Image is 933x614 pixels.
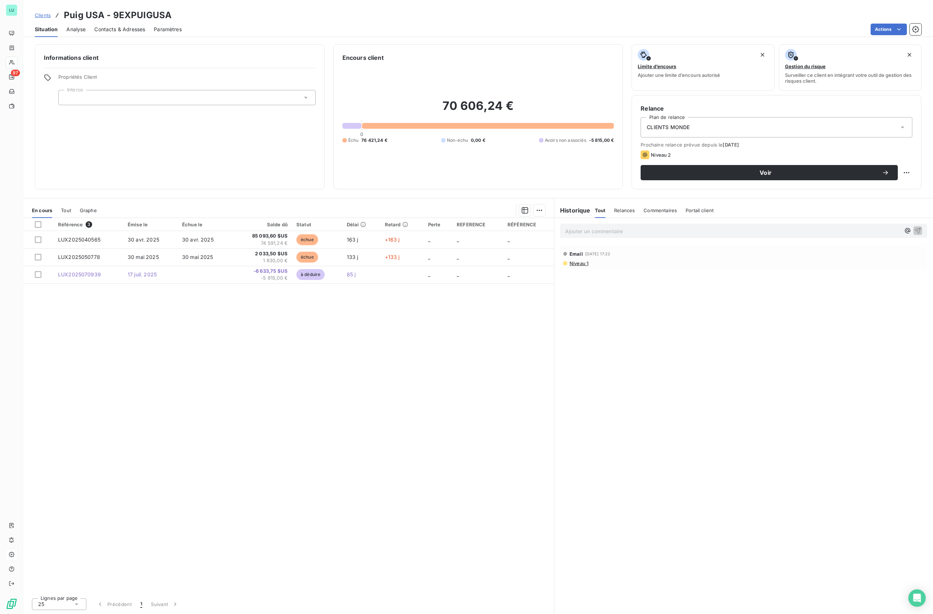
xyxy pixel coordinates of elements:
span: 74 591,24 € [237,240,288,247]
span: En cours [32,207,52,213]
button: Limite d’encoursAjouter une limite d’encours autorisé [632,44,774,91]
span: [DATE] 17:22 [585,252,611,256]
span: Ajouter une limite d’encours autorisé [638,72,720,78]
div: Référence [58,221,119,228]
span: _ [507,254,510,260]
span: 25 [38,601,44,608]
span: _ [507,236,510,243]
span: Non-échu [447,137,468,144]
span: Échu [348,137,359,144]
span: LUX2025070939 [58,271,101,277]
span: 76 421,24 € [361,137,387,144]
span: Prochaine relance prévue depuis le [641,142,912,148]
span: 30 mai 2025 [182,254,213,260]
span: 1 [140,601,142,608]
span: Avoirs non associés [545,137,586,144]
span: échue [296,252,318,263]
span: +133 j [385,254,400,260]
span: 30 avr. 2025 [182,236,214,243]
span: 0 [360,131,363,137]
span: +163 j [385,236,400,243]
span: Propriétés Client [58,74,316,84]
h6: Informations client [44,53,316,62]
span: Graphe [80,207,97,213]
button: Précédent [92,597,136,612]
h2: 70 606,24 € [342,99,614,120]
span: 1 830,00 € [237,257,288,264]
div: REFERENCE [457,222,499,227]
span: -5 815,00 € [237,275,288,282]
button: Actions [871,24,907,35]
span: Email [570,251,583,257]
span: 2 033,50 $US [237,250,288,257]
span: Paramètres [154,26,182,33]
span: 85 j [347,271,356,277]
span: 133 j [347,254,358,260]
span: _ [457,254,459,260]
span: Portail client [686,207,714,213]
span: _ [428,271,430,277]
h6: Encours client [342,53,384,62]
span: 97 [11,70,20,76]
button: Gestion du risqueSurveiller ce client en intégrant votre outil de gestion des risques client. [779,44,921,91]
span: _ [428,236,430,243]
div: RÉFÉRENCE [507,222,550,227]
span: 85 093,60 $US [237,232,288,240]
span: 0,00 € [471,137,485,144]
span: 17 juil. 2025 [128,271,157,277]
div: Délai [347,222,376,227]
span: Gestion du risque [785,63,826,69]
span: 30 avr. 2025 [128,236,159,243]
span: Voir [649,170,882,176]
span: Tout [61,207,71,213]
span: -5 815,00 € [589,137,614,144]
div: Retard [385,222,419,227]
div: Open Intercom Messenger [908,589,926,607]
span: 163 j [347,236,358,243]
h3: Puig USA - 9EXPUIGUSA [64,9,172,22]
img: Logo LeanPay [6,598,17,610]
h6: Relance [641,104,912,113]
button: Suivant [147,597,183,612]
a: Clients [35,12,51,19]
div: Échue le [182,222,228,227]
span: Situation [35,26,58,33]
span: Niveau 1 [569,260,588,266]
span: LUX2025050778 [58,254,100,260]
button: 1 [136,597,147,612]
span: Niveau 2 [651,152,671,158]
div: Statut [296,222,338,227]
span: 3 [86,221,92,228]
span: Clients [35,12,51,18]
div: Solde dû [237,222,288,227]
span: à déduire [296,269,325,280]
span: _ [457,271,459,277]
span: Analyse [66,26,86,33]
input: Ajouter une valeur [65,94,70,101]
div: LU [6,4,17,16]
span: Contacts & Adresses [94,26,145,33]
span: -6 633,75 $US [237,268,288,275]
h6: Historique [554,206,591,215]
span: CLIENTS MONDE [647,124,690,131]
span: _ [507,271,510,277]
span: Limite d’encours [638,63,676,69]
span: échue [296,234,318,245]
button: Voir [641,165,898,180]
span: Commentaires [644,207,677,213]
span: 30 mai 2025 [128,254,159,260]
span: LUX2025040565 [58,236,100,243]
div: Émise le [128,222,173,227]
span: [DATE] [723,142,739,148]
span: Surveiller ce client en intégrant votre outil de gestion des risques client. [785,72,915,84]
span: _ [457,236,459,243]
div: Perte [428,222,448,227]
span: Relances [614,207,635,213]
span: _ [428,254,430,260]
span: Tout [595,207,606,213]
